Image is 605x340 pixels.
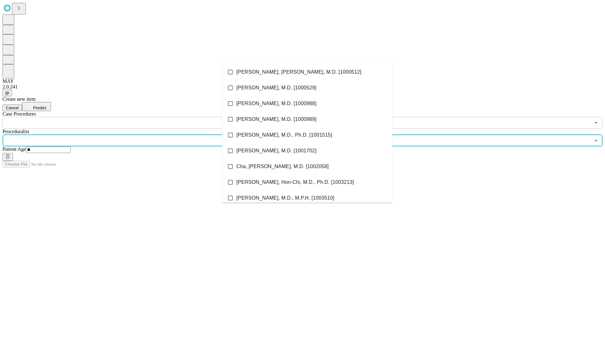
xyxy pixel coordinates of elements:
[5,91,9,95] span: @
[3,129,29,134] span: Proceduralist
[3,78,602,84] div: MAY
[3,146,26,152] span: Patient Age
[33,105,46,110] span: Predict
[3,111,36,116] span: Scheduled Procedure
[6,105,19,110] span: Cancel
[236,194,334,202] span: [PERSON_NAME], M.D., M.P.H. [1003510]
[236,147,316,155] span: [PERSON_NAME], M.D. [1001702]
[236,131,332,139] span: [PERSON_NAME], M.D., Ph.D. [1001515]
[3,84,602,90] div: 2.0.241
[22,102,51,111] button: Predict
[236,84,316,92] span: [PERSON_NAME], M.D. [1000529]
[236,178,354,186] span: [PERSON_NAME], Hon-Chi, M.D., Ph.D. [1003213]
[591,118,600,127] button: Open
[3,90,12,96] button: @
[3,105,22,111] button: Cancel
[3,96,36,102] span: Create new item
[236,68,361,76] span: [PERSON_NAME], [PERSON_NAME], M.D. [1000512]
[591,136,600,145] button: Close
[236,163,329,170] span: Cha, [PERSON_NAME], M.D. [1002058]
[236,100,316,107] span: [PERSON_NAME], M.D. [1000988]
[236,116,316,123] span: [PERSON_NAME], M.D. [1000989]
